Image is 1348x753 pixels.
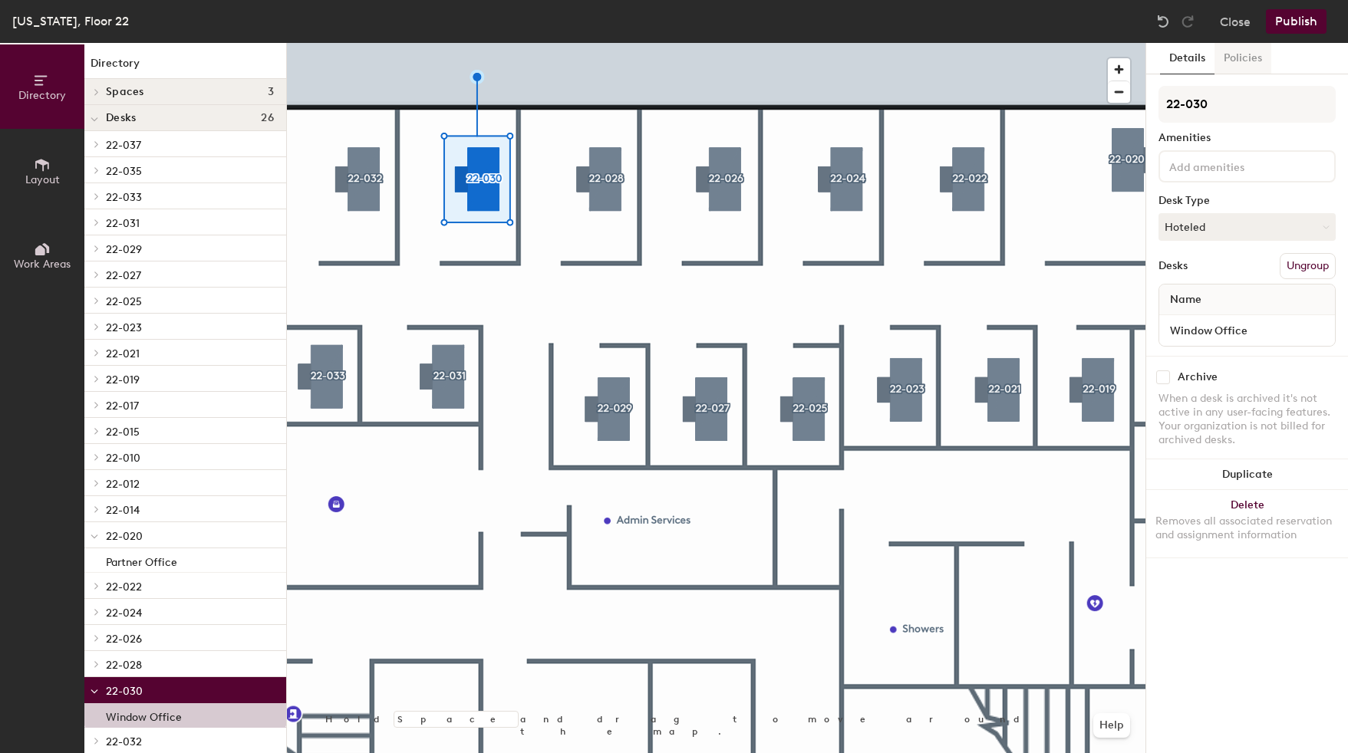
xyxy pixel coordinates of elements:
[1180,14,1195,29] img: Redo
[106,530,143,543] span: 22-020
[106,685,143,698] span: 22-030
[106,295,142,308] span: 22-025
[18,89,66,102] span: Directory
[1280,253,1336,279] button: Ungroup
[1155,14,1171,29] img: Undo
[84,55,286,79] h1: Directory
[106,426,140,439] span: 22-015
[1146,459,1348,490] button: Duplicate
[106,373,140,386] span: 22-019
[268,86,274,98] span: 3
[1162,320,1332,341] input: Unnamed desk
[106,321,142,334] span: 22-023
[1158,213,1336,241] button: Hoteled
[1146,490,1348,557] button: DeleteRemoves all associated reservation and assignment information
[261,112,274,124] span: 26
[14,258,71,271] span: Work Areas
[106,400,139,413] span: 22-017
[1178,371,1218,383] div: Archive
[1158,132,1336,144] div: Amenities
[106,580,142,594] span: 22-022
[106,478,140,491] span: 22-012
[106,347,140,360] span: 22-021
[106,735,142,748] span: 22-032
[1093,713,1130,738] button: Help
[106,452,140,465] span: 22-010
[106,706,182,724] p: Window Office
[106,607,142,620] span: 22-024
[25,173,60,186] span: Layout
[106,659,142,672] span: 22-028
[106,112,136,124] span: Desks
[1215,43,1271,74] button: Policies
[106,269,141,282] span: 22-027
[106,191,142,204] span: 22-033
[1166,156,1304,175] input: Add amenities
[1158,195,1336,207] div: Desk Type
[106,633,142,646] span: 22-026
[1220,9,1251,34] button: Close
[106,86,144,98] span: Spaces
[1158,260,1188,272] div: Desks
[1155,515,1339,542] div: Removes all associated reservation and assignment information
[1160,43,1215,74] button: Details
[1266,9,1327,34] button: Publish
[106,551,177,569] p: Partner Office
[1158,392,1336,447] div: When a desk is archived it's not active in any user-facing features. Your organization is not bil...
[106,165,142,178] span: 22-035
[12,12,129,31] div: [US_STATE], Floor 22
[106,139,141,152] span: 22-037
[106,504,140,517] span: 22-014
[1162,286,1209,314] span: Name
[106,243,142,256] span: 22-029
[106,217,140,230] span: 22-031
